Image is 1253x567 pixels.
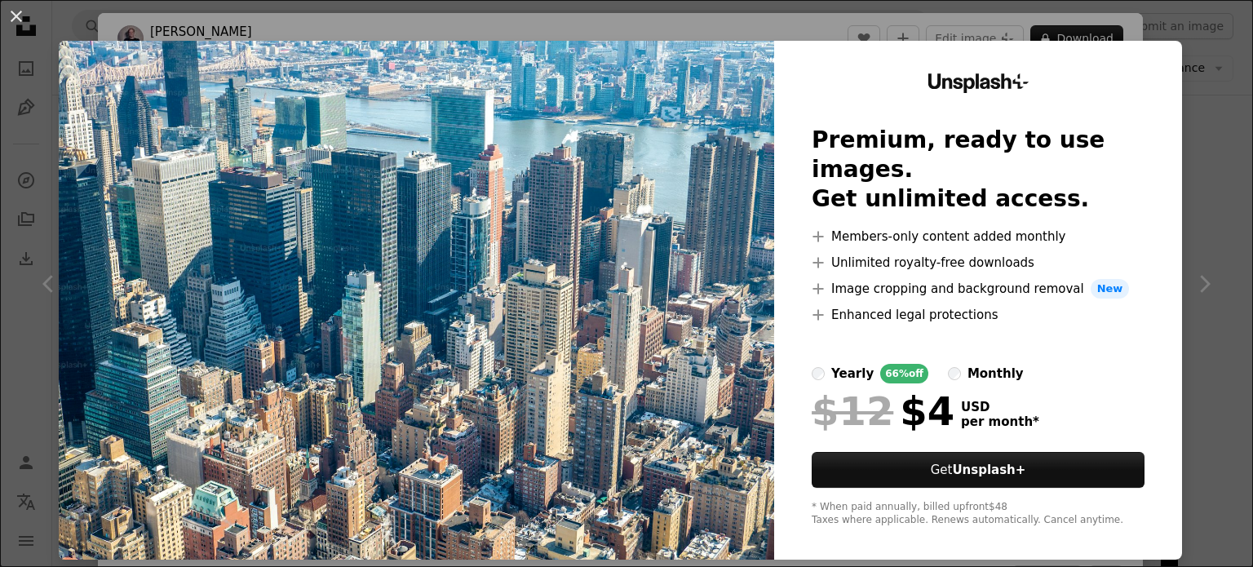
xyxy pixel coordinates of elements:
[961,400,1039,414] span: USD
[812,367,825,380] input: yearly66%off
[1091,279,1130,299] span: New
[831,364,874,383] div: yearly
[812,501,1145,527] div: * When paid annually, billed upfront $48 Taxes where applicable. Renews automatically. Cancel any...
[812,279,1145,299] li: Image cropping and background removal
[948,367,961,380] input: monthly
[812,390,954,432] div: $4
[961,414,1039,429] span: per month *
[812,390,893,432] span: $12
[812,126,1145,214] h2: Premium, ready to use images. Get unlimited access.
[967,364,1024,383] div: monthly
[812,227,1145,246] li: Members-only content added monthly
[812,253,1145,272] li: Unlimited royalty-free downloads
[952,463,1025,477] strong: Unsplash+
[812,452,1145,488] button: GetUnsplash+
[812,305,1145,325] li: Enhanced legal protections
[880,364,928,383] div: 66% off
